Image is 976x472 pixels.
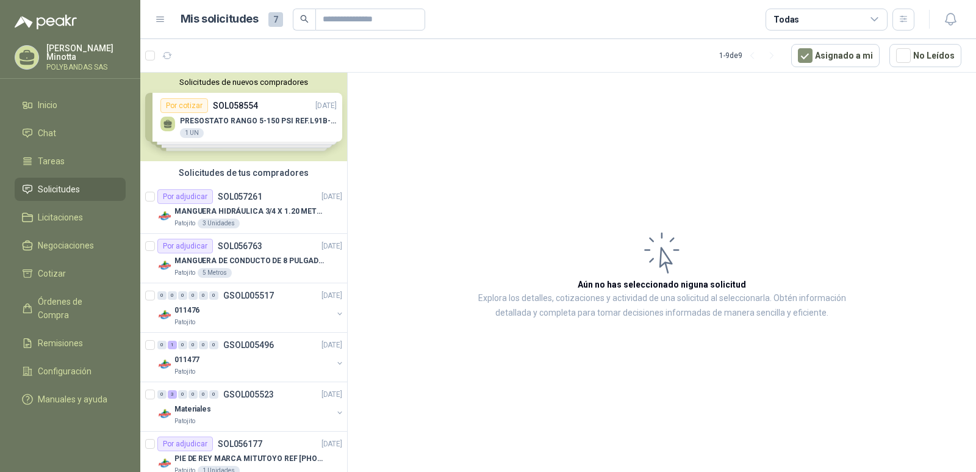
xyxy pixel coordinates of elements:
a: 0 0 0 0 0 0 GSOL005517[DATE] Company Logo011476Patojito [157,288,345,327]
div: 0 [157,291,167,300]
div: Solicitudes de nuevos compradoresPor cotizarSOL058554[DATE] PRESOSTATO RANGO 5-150 PSI REF.L91B-1... [140,73,347,161]
span: Manuales y ayuda [38,393,107,406]
a: Remisiones [15,332,126,355]
div: 0 [199,291,208,300]
div: 3 Unidades [198,219,240,228]
p: [PERSON_NAME] Minotta [46,44,126,61]
div: 0 [157,390,167,399]
span: 7 [268,12,283,27]
div: 0 [168,291,177,300]
p: Patojito [174,318,195,327]
div: 0 [199,341,208,349]
div: 5 Metros [198,268,232,278]
a: Cotizar [15,262,126,285]
p: SOL057261 [218,192,262,201]
button: Solicitudes de nuevos compradores [145,78,342,87]
p: PIE DE REY MARCA MITUTOYO REF [PHONE_NUMBER] [174,453,326,465]
p: POLYBANDAS SAS [46,64,126,71]
h1: Mis solicitudes [181,10,259,28]
div: 0 [188,291,198,300]
div: 1 - 9 de 9 [719,46,781,65]
a: Órdenes de Compra [15,290,126,327]
span: search [300,15,309,23]
div: 3 [168,390,177,399]
a: Por adjudicarSOL057261[DATE] Company LogoMANGUERA HIDRÁULICA 3/4 X 1.20 METROS DE LONGITUD HR-HR-... [140,184,347,234]
span: Cotizar [38,267,66,280]
img: Company Logo [157,258,172,273]
p: Patojito [174,367,195,377]
span: Remisiones [38,336,83,350]
a: Inicio [15,93,126,117]
img: Company Logo [157,209,172,223]
span: Licitaciones [38,211,83,224]
span: Inicio [38,98,57,112]
p: [DATE] [321,290,342,302]
p: SOL056177 [218,440,262,448]
p: GSOL005523 [223,390,274,399]
a: Negociaciones [15,234,126,257]
a: 0 1 0 0 0 0 GSOL005496[DATE] Company Logo011477Patojito [157,338,345,377]
a: Chat [15,122,126,145]
div: 0 [178,390,187,399]
div: 0 [188,341,198,349]
div: Por adjudicar [157,437,213,451]
div: Por adjudicar [157,189,213,204]
a: Por adjudicarSOL056763[DATE] Company LogoMANGUERA DE CONDUCTO DE 8 PULGADAS DE ALAMBRE DE ACERO P... [140,234,347,283]
p: [DATE] [321,389,342,401]
div: 0 [157,341,167,349]
img: Logo peakr [15,15,77,29]
span: Tareas [38,154,65,168]
img: Company Logo [157,308,172,322]
p: MANGUERA DE CONDUCTO DE 8 PULGADAS DE ALAMBRE DE ACERO PU [174,255,326,267]
p: GSOL005496 [223,341,274,349]
p: SOL056763 [218,242,262,250]
p: [DATE] [321,438,342,450]
button: No Leídos [889,44,961,67]
p: [DATE] [321,191,342,203]
p: Patojito [174,416,195,426]
p: MANGUERA HIDRÁULICA 3/4 X 1.20 METROS DE LONGITUD HR-HR-ACOPLADA [174,206,326,217]
p: Patojito [174,219,195,228]
p: GSOL005517 [223,291,274,300]
a: Solicitudes [15,178,126,201]
p: Patojito [174,268,195,278]
div: 0 [209,341,218,349]
span: Negociaciones [38,239,94,252]
p: Materiales [174,404,211,415]
p: 011477 [174,354,199,366]
div: 0 [188,390,198,399]
span: Órdenes de Compra [38,295,114,322]
span: Chat [38,126,56,140]
div: 0 [209,390,218,399]
a: 0 3 0 0 0 0 GSOL005523[DATE] Company LogoMaterialesPatojito [157,387,345,426]
div: 0 [209,291,218,300]
img: Company Logo [157,407,172,421]
p: Explora los detalles, cotizaciones y actividad de una solicitud al seleccionarla. Obtén informaci... [470,291,854,321]
h3: Aún no has seleccionado niguna solicitud [578,278,746,291]
a: Manuales y ayuda [15,388,126,411]
p: 011476 [174,305,199,316]
p: [DATE] [321,339,342,351]
div: 0 [199,390,208,399]
div: 0 [178,291,187,300]
div: Todas [773,13,799,26]
button: Asignado a mi [791,44,880,67]
a: Tareas [15,150,126,173]
p: [DATE] [321,241,342,252]
div: Solicitudes de tus compradores [140,161,347,184]
a: Configuración [15,360,126,383]
span: Configuración [38,365,91,378]
div: 0 [178,341,187,349]
div: Por adjudicar [157,239,213,253]
a: Licitaciones [15,206,126,229]
div: 1 [168,341,177,349]
span: Solicitudes [38,183,80,196]
img: Company Logo [157,357,172,372]
img: Company Logo [157,456,172,471]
